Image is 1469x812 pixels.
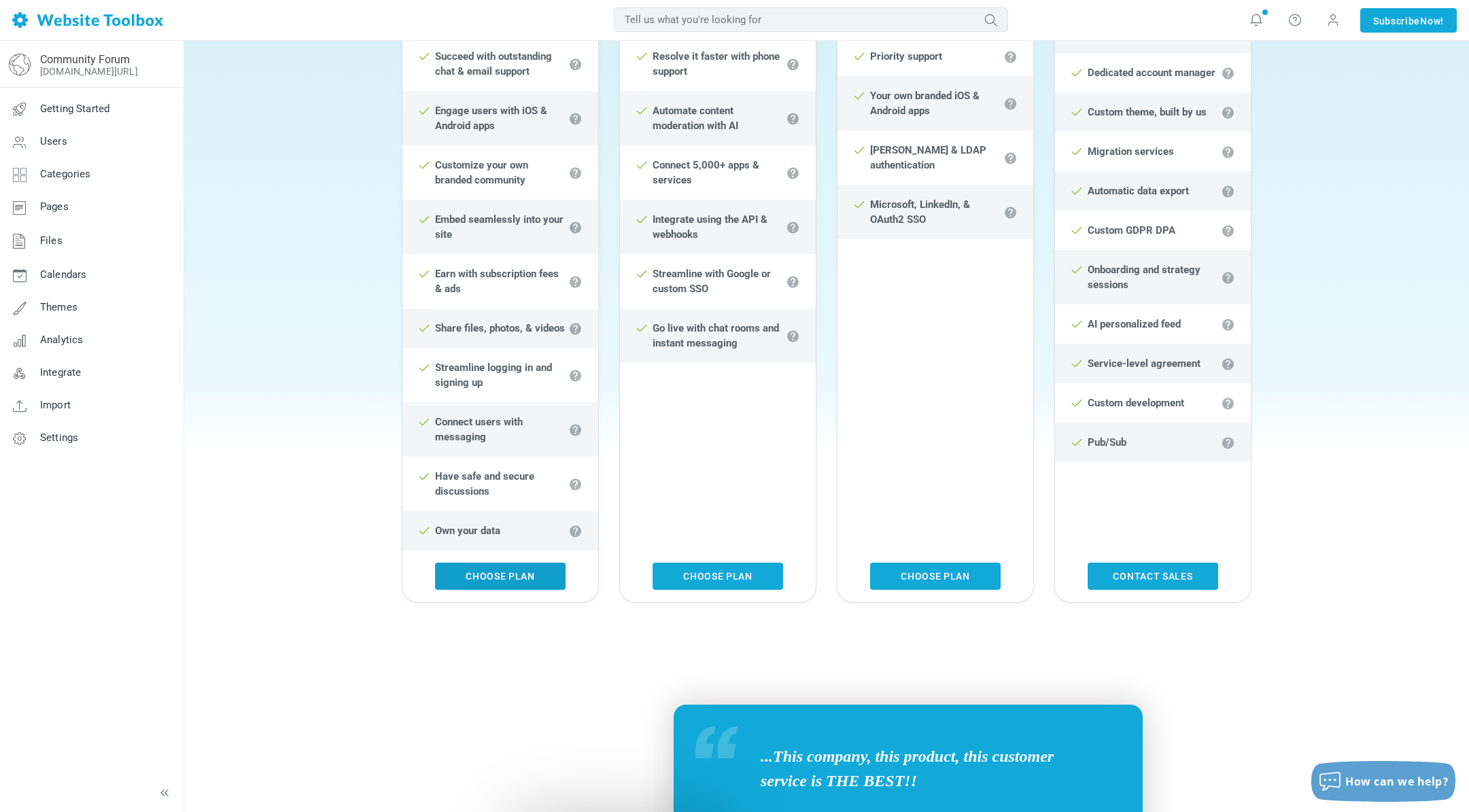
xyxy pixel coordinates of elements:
[435,322,565,334] strong: Share files, photos, & videos
[1088,67,1215,79] strong: Dedicated account manager
[614,7,1008,32] input: Tell us what you're looking for
[435,563,566,590] a: Choose Plan
[870,198,970,226] strong: Microsoft, LinkedIn, & OAuth2 SSO
[1088,185,1189,197] strong: Automatic data export
[1088,106,1207,118] strong: Custom theme, built by us
[653,50,780,77] strong: Resolve it faster with phone support
[435,268,559,295] strong: Earn with subscription fees & ads
[653,322,779,349] strong: Go live with chat rooms and instant messaging
[870,144,986,171] strong: [PERSON_NAME] & LDAP authentication
[1088,264,1200,291] strong: Onboarding and strategy sessions
[40,234,63,247] span: Files
[1088,145,1174,158] strong: Migration services
[40,200,69,213] span: Pages
[40,301,77,313] span: Themes
[870,50,942,63] strong: Priority support
[870,90,980,117] strong: Your own branded iOS & Android apps
[653,159,759,186] strong: Connect 5,000+ apps & services
[1088,224,1175,236] strong: Custom GDPR DPA
[870,563,1001,590] a: Choose Plan
[1088,318,1181,330] strong: AI personalized feed
[40,399,71,411] span: Import
[40,66,138,77] a: [DOMAIN_NAME][URL]
[40,168,91,180] span: Categories
[435,105,547,132] strong: Engage users with iOS & Android apps
[435,525,500,537] strong: Own your data
[435,416,523,443] strong: Connect users with messaging
[1088,397,1184,409] strong: Custom development
[1360,8,1457,33] a: SubscribeNow!
[40,268,86,281] span: Calendars
[40,334,83,346] span: Analytics
[435,159,528,186] strong: Customize your own branded community
[1420,14,1444,29] span: Now!
[1311,761,1455,802] button: How can we help?
[653,563,783,590] a: Choose Plan
[1345,774,1449,789] span: How can we help?
[435,470,534,497] strong: Have safe and secure discussions
[40,366,81,378] span: Integrate
[40,103,109,115] span: Getting Started
[9,54,31,75] img: globe-icon.png
[1088,436,1126,448] strong: Pub/Sub
[1088,357,1200,370] strong: Service-level agreement
[653,105,738,132] strong: Automate content moderation with AI
[1088,563,1218,590] a: Contact sales
[761,744,1103,793] span: ...This company, this product, this customer service is THE BEST!!
[653,213,767,241] strong: Integrate using the API & webhooks
[435,50,552,77] strong: Succeed with outstanding chat & email support
[435,361,552,389] strong: Streamline logging in and signing up
[40,431,78,444] span: Settings
[40,53,130,66] a: Community Forum
[435,213,564,241] strong: Embed seamlessly into your site
[40,135,67,147] span: Users
[653,268,771,295] strong: Streamline with Google or custom SSO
